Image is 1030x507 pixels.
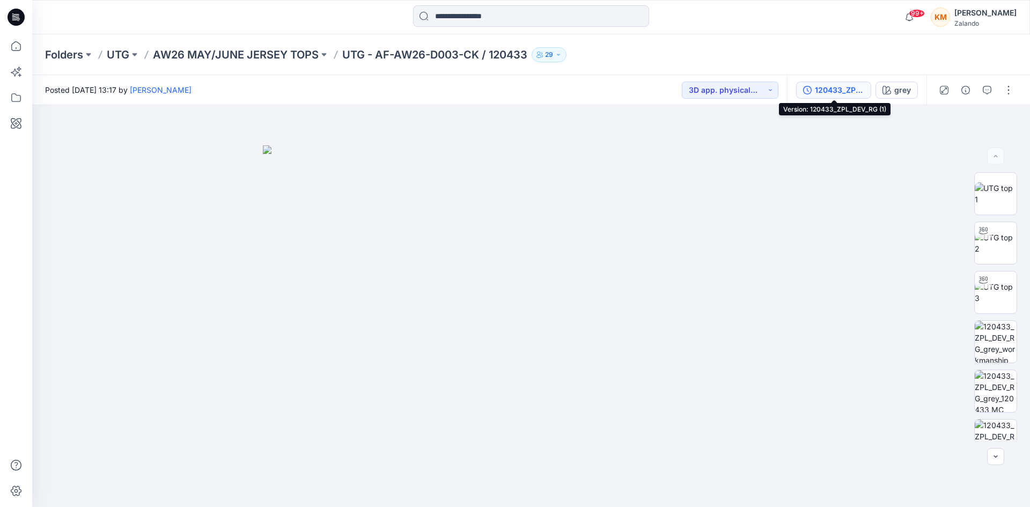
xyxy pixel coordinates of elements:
[954,19,1017,27] div: Zalando
[975,281,1017,304] img: UTG top 3
[876,82,918,99] button: grey
[957,82,974,99] button: Details
[975,182,1017,205] img: UTG top 1
[909,9,925,18] span: 99+
[130,85,192,94] a: [PERSON_NAME]
[545,49,553,61] p: 29
[796,82,871,99] button: 120433_ZPL_DEV_RG (1)
[931,8,950,27] div: KM
[975,321,1017,363] img: 120433_ZPL_DEV_RG_grey_workmanship
[815,84,864,96] div: 120433_ZPL_DEV_RG (1)
[975,232,1017,254] img: UTG top 2
[107,47,129,62] a: UTG
[975,370,1017,412] img: 120433_ZPL_DEV_RG_grey_120433 MC
[45,47,83,62] a: Folders
[532,47,566,62] button: 29
[975,420,1017,461] img: 120433_ZPL_DEV_RG_grey_120433 patterns
[153,47,319,62] a: AW26 MAY/JUNE JERSEY TOPS
[342,47,527,62] p: UTG - AF-AW26-D003-CK / 120433
[45,84,192,95] span: Posted [DATE] 13:17 by
[954,6,1017,19] div: [PERSON_NAME]
[894,84,911,96] div: grey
